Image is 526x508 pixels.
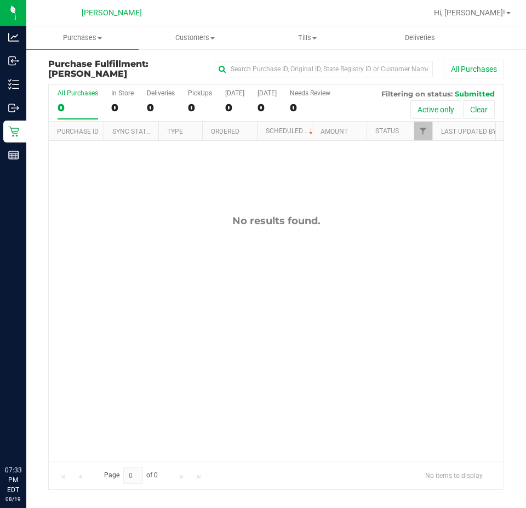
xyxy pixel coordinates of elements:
a: Filter [414,122,432,140]
span: Tills [251,33,363,43]
inline-svg: Outbound [8,102,19,113]
div: 0 [111,101,134,114]
div: No results found. [49,215,504,227]
a: Tills [251,26,363,49]
span: Deliveries [390,33,450,43]
span: Filtering on status: [381,89,453,98]
a: Scheduled [266,127,316,135]
div: 0 [58,101,98,114]
input: Search Purchase ID, Original ID, State Registry ID or Customer Name... [214,61,433,77]
div: PickUps [188,89,212,97]
a: Last Updated By [441,128,496,135]
a: Customers [139,26,251,49]
a: Purchases [26,26,139,49]
inline-svg: Retail [8,126,19,137]
div: 0 [258,101,277,114]
p: 07:33 PM EDT [5,465,21,495]
span: Submitted [455,89,495,98]
a: Amount [321,128,348,135]
button: All Purchases [444,60,504,78]
inline-svg: Reports [8,150,19,161]
a: Ordered [211,128,239,135]
div: 0 [225,101,244,114]
span: Hi, [PERSON_NAME]! [434,8,505,17]
span: Customers [139,33,250,43]
inline-svg: Inbound [8,55,19,66]
div: Needs Review [290,89,330,97]
button: Clear [463,100,495,119]
div: Deliveries [147,89,175,97]
a: Purchase ID [57,128,99,135]
span: [PERSON_NAME] [82,8,142,18]
div: All Purchases [58,89,98,97]
span: [PERSON_NAME] [48,69,127,79]
a: Sync Status [112,128,155,135]
button: Active only [410,100,461,119]
inline-svg: Inventory [8,79,19,90]
span: Page of 0 [95,467,167,484]
a: Deliveries [364,26,476,49]
div: 0 [188,101,212,114]
div: In Store [111,89,134,97]
a: Status [375,127,399,135]
span: No items to display [416,467,491,483]
div: [DATE] [258,89,277,97]
p: 08/19 [5,495,21,503]
span: Purchases [26,33,139,43]
a: Type [167,128,183,135]
div: [DATE] [225,89,244,97]
iframe: Resource center [11,420,44,453]
inline-svg: Analytics [8,32,19,43]
h3: Purchase Fulfillment: [48,59,200,78]
div: 0 [147,101,175,114]
div: 0 [290,101,330,114]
